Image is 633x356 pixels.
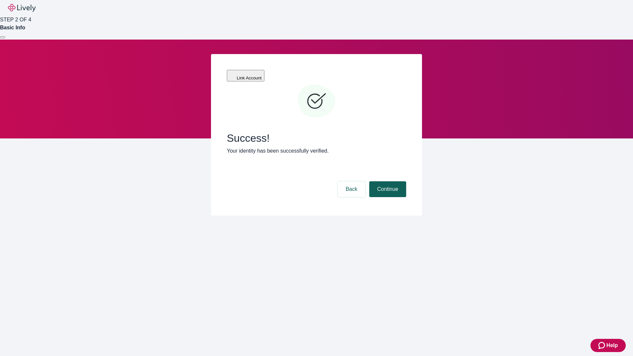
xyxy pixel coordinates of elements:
p: Your identity has been successfully verified. [227,147,406,155]
button: Continue [369,181,406,197]
button: Link Account [227,70,264,81]
span: Success! [227,132,406,144]
button: Zendesk support iconHelp [590,339,626,352]
button: Back [338,181,365,197]
svg: Checkmark icon [297,82,336,121]
svg: Zendesk support icon [598,341,606,349]
img: Lively [8,4,36,12]
span: Help [606,341,618,349]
